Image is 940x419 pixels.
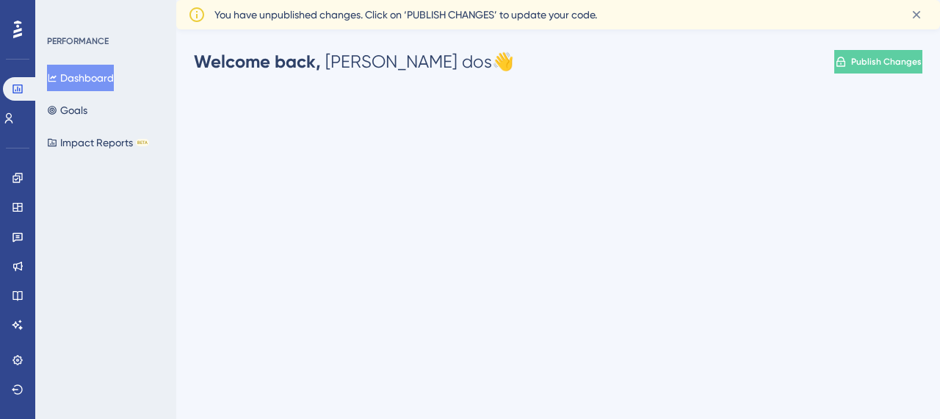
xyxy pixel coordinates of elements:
span: You have unpublished changes. Click on ‘PUBLISH CHANGES’ to update your code. [214,6,597,24]
button: Impact ReportsBETA [47,129,149,156]
span: Publish Changes [851,56,922,68]
div: [PERSON_NAME] dos 👋 [194,50,514,74]
div: BETA [136,139,149,146]
button: Dashboard [47,65,114,91]
span: Welcome back, [194,51,321,72]
button: Publish Changes [834,50,922,74]
div: PERFORMANCE [47,35,109,47]
button: Goals [47,97,87,123]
